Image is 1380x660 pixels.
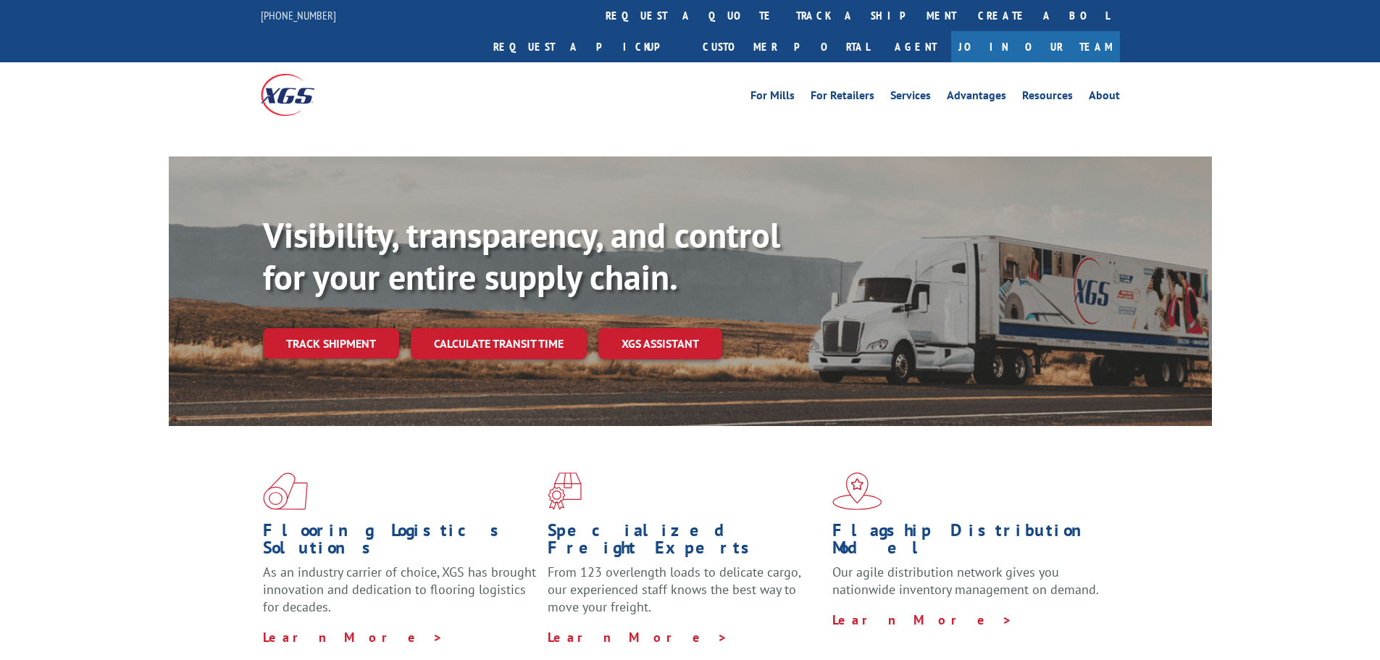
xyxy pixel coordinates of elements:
[951,31,1120,62] a: Join Our Team
[548,629,728,646] a: Learn More >
[548,564,821,628] p: From 123 overlength loads to delicate cargo, our experienced staff knows the best way to move you...
[548,472,582,510] img: xgs-icon-focused-on-flooring-red
[880,31,951,62] a: Agent
[263,472,308,510] img: xgs-icon-total-supply-chain-intelligence-red
[1022,90,1073,106] a: Resources
[947,90,1006,106] a: Advantages
[890,90,931,106] a: Services
[411,328,587,359] a: Calculate transit time
[832,472,882,510] img: xgs-icon-flagship-distribution-model-red
[1089,90,1120,106] a: About
[832,522,1106,564] h1: Flagship Distribution Model
[263,564,536,615] span: As an industry carrier of choice, XGS has brought innovation and dedication to flooring logistics...
[598,328,722,359] a: XGS ASSISTANT
[750,90,795,106] a: For Mills
[263,522,537,564] h1: Flooring Logistics Solutions
[832,564,1099,598] span: Our agile distribution network gives you nationwide inventory management on demand.
[261,8,336,22] a: [PHONE_NUMBER]
[482,31,692,62] a: Request a pickup
[811,90,874,106] a: For Retailers
[263,629,443,646] a: Learn More >
[832,611,1013,628] a: Learn More >
[263,212,780,299] b: Visibility, transparency, and control for your entire supply chain.
[263,328,399,359] a: Track shipment
[692,31,880,62] a: Customer Portal
[548,522,821,564] h1: Specialized Freight Experts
